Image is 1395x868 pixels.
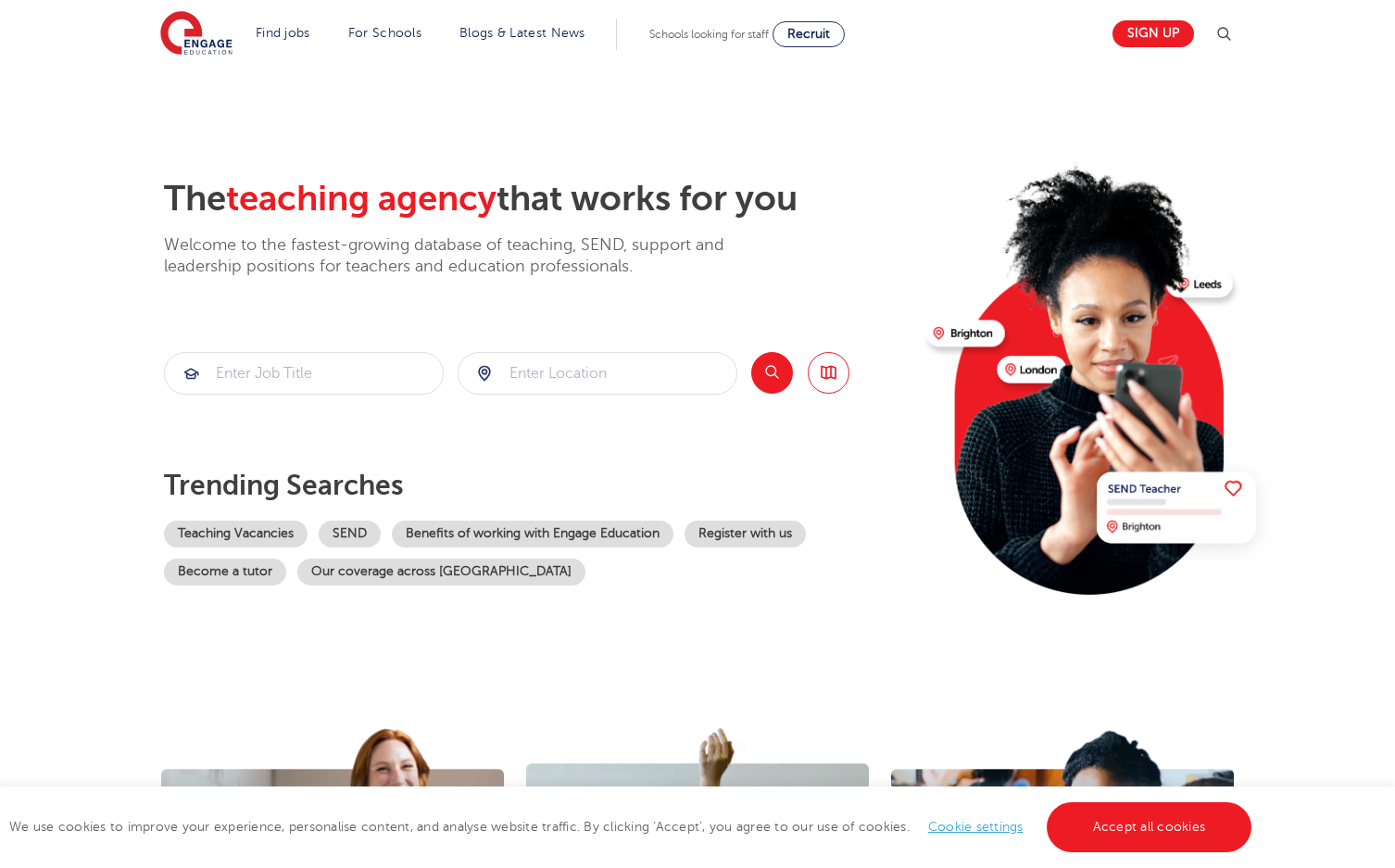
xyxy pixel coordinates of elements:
[164,559,286,585] a: Become a tutor
[164,521,308,547] a: Teaching Vacancies
[226,179,496,219] span: teaching agency
[458,352,737,395] div: Submit
[348,26,421,40] a: For Schools
[160,11,232,57] img: Engage Education
[685,521,806,547] a: Register with us
[1047,802,1252,852] a: Accept all cookies
[773,21,845,47] a: Recruit
[256,26,310,40] a: Find jobs
[459,26,585,40] a: Blogs & Latest News
[751,352,793,394] button: Search
[164,178,911,220] h2: The that works for you
[165,353,443,394] input: Submit
[1112,20,1194,47] a: Sign up
[319,521,381,547] a: SEND
[459,353,736,394] input: Submit
[164,469,911,502] p: Trending searches
[392,521,673,547] a: Benefits of working with Engage Education
[164,352,444,395] div: Submit
[297,559,585,585] a: Our coverage across [GEOGRAPHIC_DATA]
[928,820,1024,834] a: Cookie settings
[164,234,775,278] p: Welcome to the fastest-growing database of teaching, SEND, support and leadership positions for t...
[649,28,769,41] span: Schools looking for staff
[787,27,830,41] span: Recruit
[9,820,1256,834] span: We use cookies to improve your experience, personalise content, and analyse website traffic. By c...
